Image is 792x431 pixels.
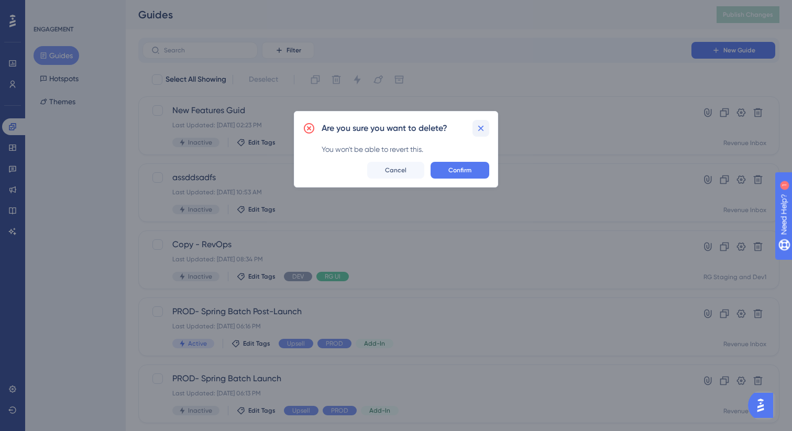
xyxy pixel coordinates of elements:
[322,143,489,156] div: You won't be able to revert this.
[385,166,406,174] span: Cancel
[322,122,447,135] h2: Are you sure you want to delete?
[748,390,779,421] iframe: UserGuiding AI Assistant Launcher
[73,5,76,14] div: 1
[25,3,65,15] span: Need Help?
[448,166,471,174] span: Confirm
